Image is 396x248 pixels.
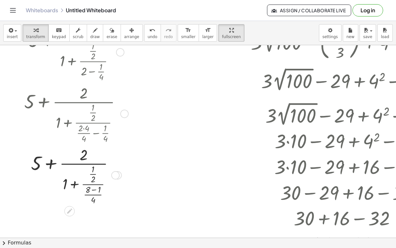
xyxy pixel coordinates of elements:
button: load [377,24,393,42]
button: keyboardkeypad [48,24,70,42]
span: redo [164,35,173,39]
button: save [360,24,376,42]
button: erase [103,24,121,42]
button: Toggle navigation [8,5,18,15]
i: redo [165,26,172,34]
i: undo [149,26,155,34]
span: settings [322,35,338,39]
i: format_size [205,26,211,34]
span: draw [90,35,100,39]
button: arrange [121,24,143,42]
button: Assign / Collaborate Live [267,5,351,16]
a: Whiteboards [26,7,58,14]
button: insert [3,24,21,42]
span: load [381,35,389,39]
button: format_sizelarger [199,24,217,42]
span: transform [26,35,45,39]
i: keyboard [56,26,62,34]
span: keypad [52,35,66,39]
button: new [343,24,358,42]
span: undo [148,35,157,39]
button: settings [319,24,342,42]
button: Log in [352,4,383,16]
span: fullscreen [222,35,241,39]
span: scrub [73,35,84,39]
button: transform [23,24,49,42]
span: erase [106,35,117,39]
span: smaller [181,35,195,39]
span: larger [202,35,213,39]
button: redoredo [161,24,176,42]
span: save [363,35,372,39]
span: new [346,35,354,39]
span: arrange [124,35,139,39]
button: scrub [69,24,87,42]
span: Assign / Collaborate Live [272,7,346,13]
button: format_sizesmaller [178,24,199,42]
span: insert [7,35,18,39]
div: Edit math [64,206,75,216]
button: draw [87,24,104,42]
button: undoundo [144,24,161,42]
i: format_size [185,26,191,34]
button: fullscreen [218,24,244,42]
